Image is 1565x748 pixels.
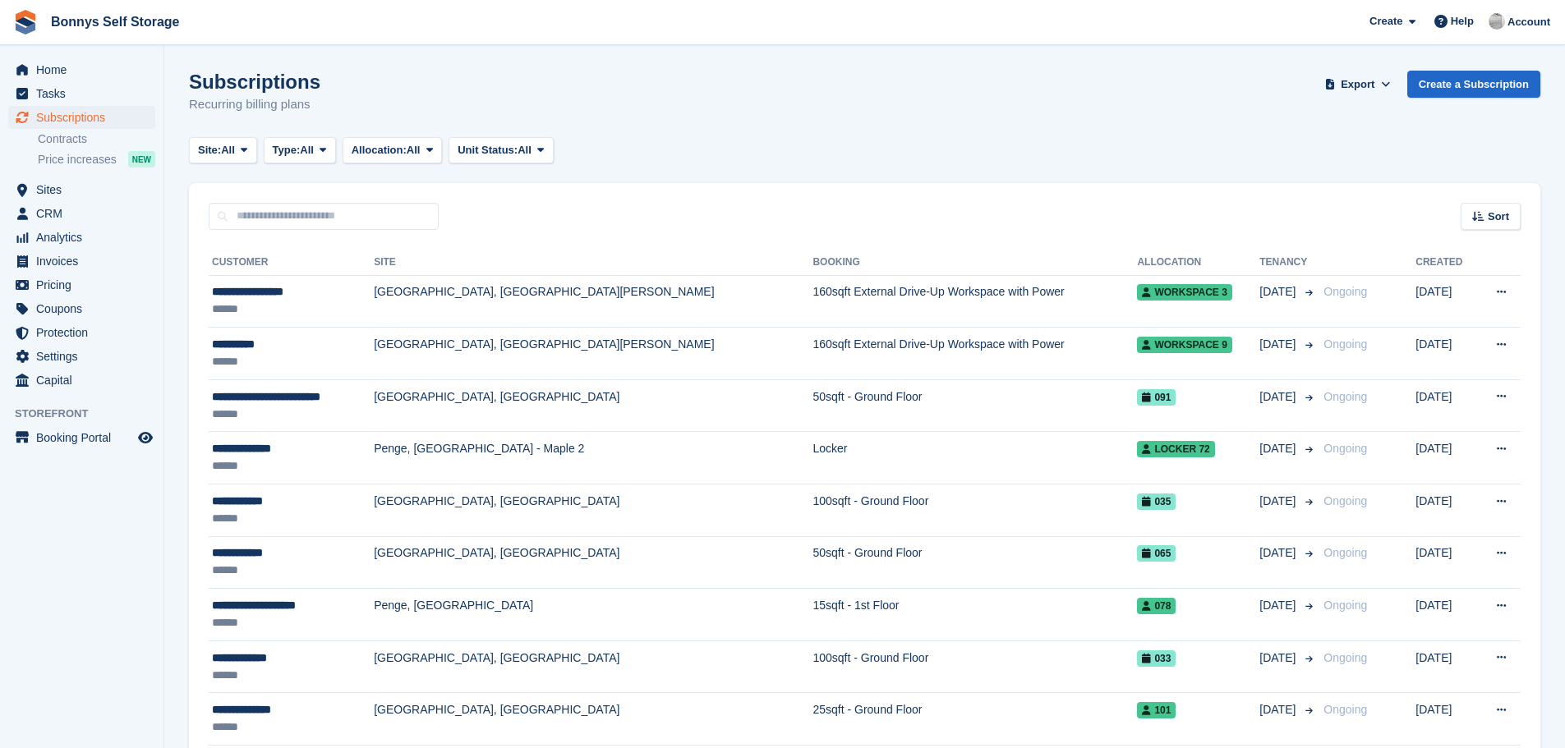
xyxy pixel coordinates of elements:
[36,82,135,105] span: Tasks
[189,137,257,164] button: Site: All
[8,426,155,449] a: menu
[812,250,1137,276] th: Booking
[8,106,155,129] a: menu
[812,589,1137,641] td: 15sqft - 1st Floor
[8,82,155,105] a: menu
[1507,14,1550,30] span: Account
[1341,76,1374,93] span: Export
[36,226,135,249] span: Analytics
[374,484,812,537] td: [GEOGRAPHIC_DATA], [GEOGRAPHIC_DATA]
[38,150,155,168] a: Price increases NEW
[1259,649,1299,667] span: [DATE]
[8,202,155,225] a: menu
[812,432,1137,484] td: Locker
[38,152,117,167] span: Price increases
[8,345,155,368] a: menu
[1323,494,1367,507] span: Ongoing
[8,58,155,81] a: menu
[812,275,1137,328] td: 160sqft External Drive-Up Workspace with Power
[1489,13,1505,30] img: James Bonny
[128,151,155,167] div: NEW
[8,250,155,273] a: menu
[1259,440,1299,457] span: [DATE]
[407,142,421,158] span: All
[1415,432,1476,484] td: [DATE]
[1415,484,1476,537] td: [DATE]
[458,142,518,158] span: Unit Status:
[1323,285,1367,298] span: Ongoing
[1137,441,1214,457] span: Locker 72
[8,369,155,392] a: menu
[8,226,155,249] a: menu
[352,142,407,158] span: Allocation:
[374,275,812,328] td: [GEOGRAPHIC_DATA], [GEOGRAPHIC_DATA][PERSON_NAME]
[812,640,1137,693] td: 100sqft - Ground Floor
[374,432,812,484] td: Penge, [GEOGRAPHIC_DATA] - Maple 2
[1323,442,1367,455] span: Ongoing
[36,297,135,320] span: Coupons
[264,137,336,164] button: Type: All
[1137,493,1176,510] span: 035
[343,137,443,164] button: Allocation: All
[209,250,374,276] th: Customer
[1259,701,1299,718] span: [DATE]
[1137,337,1231,353] span: Workspace 9
[1323,651,1367,664] span: Ongoing
[44,8,186,35] a: Bonnys Self Storage
[812,536,1137,589] td: 50sqft - Ground Floor
[374,640,812,693] td: [GEOGRAPHIC_DATA], [GEOGRAPHIC_DATA]
[1259,388,1299,406] span: [DATE]
[1259,597,1299,614] span: [DATE]
[198,142,221,158] span: Site:
[1415,536,1476,589] td: [DATE]
[1322,71,1394,98] button: Export
[1137,702,1176,718] span: 101
[13,10,38,34] img: stora-icon-8386f47178a22dfd0bd8f6a31ec36ba5ce8667c1dd55bd0f319d3a0aa187defe.svg
[1259,493,1299,510] span: [DATE]
[1137,598,1176,614] span: 078
[1451,13,1474,30] span: Help
[36,321,135,344] span: Protection
[8,178,155,201] a: menu
[1415,589,1476,641] td: [DATE]
[1323,337,1367,351] span: Ongoing
[36,106,135,129] span: Subscriptions
[374,536,812,589] td: [GEOGRAPHIC_DATA], [GEOGRAPHIC_DATA]
[1137,650,1176,667] span: 033
[1407,71,1540,98] a: Create a Subscription
[812,693,1137,746] td: 25sqft - Ground Floor
[449,137,553,164] button: Unit Status: All
[38,131,155,147] a: Contracts
[36,273,135,296] span: Pricing
[374,693,812,746] td: [GEOGRAPHIC_DATA], [GEOGRAPHIC_DATA]
[36,202,135,225] span: CRM
[8,273,155,296] a: menu
[1415,379,1476,432] td: [DATE]
[36,369,135,392] span: Capital
[36,178,135,201] span: Sites
[36,58,135,81] span: Home
[1259,544,1299,562] span: [DATE]
[1137,250,1259,276] th: Allocation
[36,250,135,273] span: Invoices
[1415,328,1476,380] td: [DATE]
[1323,703,1367,716] span: Ongoing
[374,379,812,432] td: [GEOGRAPHIC_DATA], [GEOGRAPHIC_DATA]
[812,379,1137,432] td: 50sqft - Ground Floor
[1137,284,1231,301] span: Workspace 3
[189,71,320,93] h1: Subscriptions
[15,406,163,422] span: Storefront
[1259,250,1317,276] th: Tenancy
[1137,545,1176,562] span: 065
[812,328,1137,380] td: 160sqft External Drive-Up Workspace with Power
[374,250,812,276] th: Site
[1137,389,1176,406] span: 091
[8,297,155,320] a: menu
[300,142,314,158] span: All
[221,142,235,158] span: All
[1415,275,1476,328] td: [DATE]
[374,589,812,641] td: Penge, [GEOGRAPHIC_DATA]
[1415,250,1476,276] th: Created
[1323,390,1367,403] span: Ongoing
[189,95,320,114] p: Recurring billing plans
